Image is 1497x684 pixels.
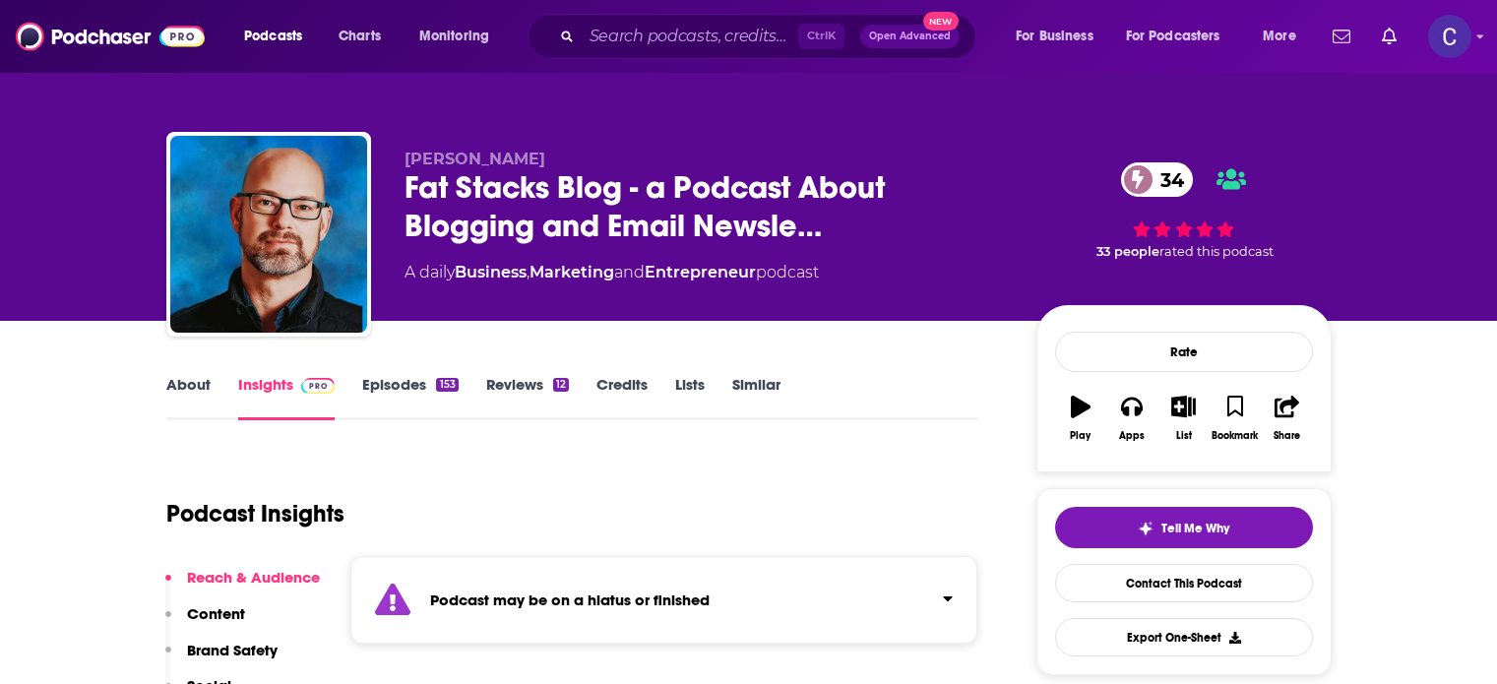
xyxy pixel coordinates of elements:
button: open menu [230,21,328,52]
span: Logged in as publicityxxtina [1428,15,1471,58]
span: Podcasts [244,23,302,50]
div: 34 33 peoplerated this podcast [1036,150,1332,272]
a: Business [455,263,527,281]
span: Monitoring [419,23,489,50]
img: Podchaser - Follow, Share and Rate Podcasts [16,18,205,55]
span: New [923,12,959,31]
span: , [527,263,530,281]
a: Reviews12 [486,375,569,420]
span: 33 people [1096,244,1159,259]
button: Content [165,604,245,641]
a: Contact This Podcast [1055,564,1313,602]
a: Credits [596,375,648,420]
button: open menu [1249,21,1321,52]
section: Click to expand status details [350,556,978,644]
button: Reach & Audience [165,568,320,604]
div: Search podcasts, credits, & more... [546,14,995,59]
a: 34 [1121,162,1194,197]
button: open menu [405,21,515,52]
span: Ctrl K [798,24,844,49]
img: Fat Stacks Blog - a Podcast About Blogging and Email Newsletters [170,136,367,333]
img: tell me why sparkle [1138,521,1154,536]
span: Charts [339,23,381,50]
button: Show profile menu [1428,15,1471,58]
div: List [1176,430,1192,442]
a: Lists [675,375,705,420]
div: A daily podcast [405,261,819,284]
span: Tell Me Why [1161,521,1229,536]
span: For Podcasters [1126,23,1220,50]
span: and [614,263,645,281]
a: Charts [326,21,393,52]
span: For Business [1016,23,1093,50]
div: Rate [1055,332,1313,372]
div: 153 [436,378,458,392]
button: Export One-Sheet [1055,618,1313,656]
button: Share [1261,383,1312,454]
button: Brand Safety [165,641,278,677]
div: Play [1070,430,1091,442]
img: User Profile [1428,15,1471,58]
h1: Podcast Insights [166,499,344,529]
a: InsightsPodchaser Pro [238,375,336,420]
button: tell me why sparkleTell Me Why [1055,507,1313,548]
button: Play [1055,383,1106,454]
div: Share [1274,430,1300,442]
div: Bookmark [1212,430,1258,442]
a: Similar [732,375,780,420]
a: Show notifications dropdown [1325,20,1358,53]
img: Podchaser Pro [301,378,336,394]
button: Open AdvancedNew [860,25,960,48]
button: open menu [1113,21,1249,52]
a: Marketing [530,263,614,281]
span: rated this podcast [1159,244,1274,259]
span: [PERSON_NAME] [405,150,545,168]
span: 34 [1141,162,1194,197]
button: Apps [1106,383,1157,454]
p: Brand Safety [187,641,278,659]
strong: Podcast may be on a hiatus or finished [430,591,710,609]
a: About [166,375,211,420]
button: open menu [1002,21,1118,52]
span: More [1263,23,1296,50]
p: Reach & Audience [187,568,320,587]
div: 12 [553,378,569,392]
div: Apps [1119,430,1145,442]
button: List [1157,383,1209,454]
a: Show notifications dropdown [1374,20,1404,53]
button: Bookmark [1210,383,1261,454]
span: Open Advanced [869,31,951,41]
input: Search podcasts, credits, & more... [582,21,798,52]
a: Entrepreneur [645,263,756,281]
a: Episodes153 [362,375,458,420]
p: Content [187,604,245,623]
